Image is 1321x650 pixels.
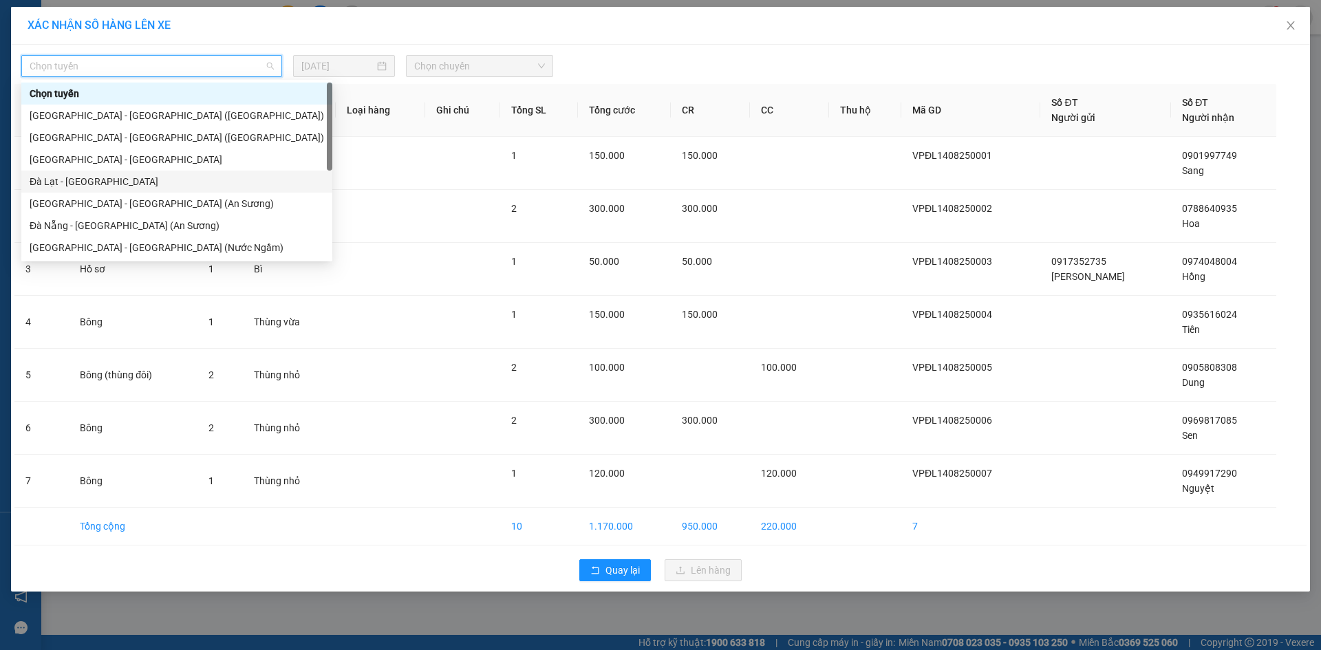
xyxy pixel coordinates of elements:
td: Thùng nhỏ [243,455,336,508]
span: 1 [511,150,517,161]
span: 0788640935 [1182,203,1237,214]
span: VPĐL1408250006 [912,415,992,426]
div: Đà Nẵng - Hà Nội (Nước Ngầm) [21,237,332,259]
span: 2 [208,369,214,380]
span: 50.000 [682,256,712,267]
div: Sài Gòn - Đà Nẵng (An Sương) [21,193,332,215]
th: Loại hàng [336,84,425,137]
span: rollback [590,565,600,576]
td: 5 [14,349,69,402]
td: 2 [14,190,69,243]
span: 50.000 [589,256,619,267]
span: 150.000 [589,150,625,161]
td: Bông [69,402,197,455]
th: Ghi chú [425,84,500,137]
div: Đà Nẵng - Đà Lạt [21,149,332,171]
div: [GEOGRAPHIC_DATA] - [GEOGRAPHIC_DATA] (Nước Ngầm) [30,240,324,255]
div: Chọn tuyến [30,86,324,101]
th: CC [750,84,829,137]
span: close [1285,20,1296,31]
span: 0917352735 [1051,256,1106,267]
span: VPĐL1408250007 [912,468,992,479]
td: Thùng nhỏ [243,349,336,402]
button: Close [1271,7,1310,45]
span: 120.000 [589,468,625,479]
div: Chọn tuyến [21,83,332,105]
div: [GEOGRAPHIC_DATA] - [GEOGRAPHIC_DATA] [30,152,324,167]
input: 14/08/2025 [301,58,374,74]
span: 300.000 [589,415,625,426]
td: Bông [69,296,197,349]
span: Người gửi [1051,112,1095,123]
text: undefined [105,58,176,73]
span: Quay lại [605,563,640,578]
span: 150.000 [589,309,625,320]
span: 0974048004 [1182,256,1237,267]
td: 1 [14,137,69,190]
span: Chọn chuyến [414,56,545,76]
span: 0905808308 [1182,362,1237,373]
div: Đà Lạt - [GEOGRAPHIC_DATA] [30,174,324,189]
span: Sen [1182,430,1198,441]
span: 0949917290 [1182,468,1237,479]
div: Đà Nẵng - [GEOGRAPHIC_DATA] (An Sương) [30,218,324,233]
span: Chọn tuyến [30,56,274,76]
th: Tổng cước [578,84,671,137]
td: 7 [14,455,69,508]
div: Đà Nẵng - Hà Nội (Hàng) [21,105,332,127]
td: Hồ sơ [69,243,197,296]
span: 1 [208,316,214,327]
td: Thùng vừa [243,296,336,349]
span: 1 [511,256,517,267]
div: [GEOGRAPHIC_DATA] - [GEOGRAPHIC_DATA] ([GEOGRAPHIC_DATA]) [30,108,324,123]
td: 6 [14,402,69,455]
span: 300.000 [682,415,718,426]
span: Sang [1182,165,1204,176]
div: Nhận: Văn phòng [GEOGRAPHIC_DATA] [144,80,270,109]
span: XÁC NHẬN SỐ HÀNG LÊN XE [28,19,171,32]
div: Đà Nẵng - Sài Gòn (An Sương) [21,215,332,237]
span: [PERSON_NAME] [1051,271,1125,282]
span: VPĐL1408250001 [912,150,992,161]
td: Bông [69,455,197,508]
span: 150.000 [682,150,718,161]
td: 1.170.000 [578,508,671,545]
td: 10 [500,508,578,545]
span: 0935616024 [1182,309,1237,320]
th: CR [671,84,750,137]
div: Đà Lạt - Đà Nẵng [21,171,332,193]
span: 300.000 [682,203,718,214]
td: 220.000 [750,508,829,545]
span: 1 [208,263,214,274]
button: uploadLên hàng [665,559,742,581]
div: [GEOGRAPHIC_DATA] - [GEOGRAPHIC_DATA] ([GEOGRAPHIC_DATA]) [30,130,324,145]
div: Gửi: VP [GEOGRAPHIC_DATA] [10,80,137,109]
td: Bì [243,243,336,296]
span: 1 [511,309,517,320]
div: [GEOGRAPHIC_DATA] - [GEOGRAPHIC_DATA] (An Sương) [30,196,324,211]
span: 120.000 [761,468,797,479]
th: STT [14,84,69,137]
span: VPĐL1408250003 [912,256,992,267]
td: Bông (thùng đôi) [69,349,197,402]
td: Thùng nhỏ [243,402,336,455]
td: 4 [14,296,69,349]
span: Hồng [1182,271,1205,282]
span: 0969817085 [1182,415,1237,426]
span: 100.000 [589,362,625,373]
td: Tổng cộng [69,508,197,545]
span: Tiên [1182,324,1200,335]
span: 2 [511,415,517,426]
span: 1 [511,468,517,479]
td: 950.000 [671,508,750,545]
th: Tổng SL [500,84,578,137]
span: Hoa [1182,218,1200,229]
span: 2 [511,203,517,214]
span: 2 [511,362,517,373]
span: 2 [208,422,214,433]
span: Nguyệt [1182,483,1214,494]
span: Số ĐT [1182,97,1208,108]
span: VPĐL1408250004 [912,309,992,320]
span: VPĐL1408250005 [912,362,992,373]
span: 1 [208,475,214,486]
